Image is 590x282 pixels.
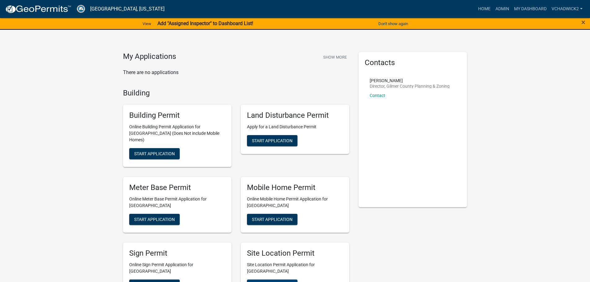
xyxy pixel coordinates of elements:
span: Start Application [252,138,293,143]
a: Admin [493,3,512,15]
h5: Site Location Permit [247,249,343,258]
p: Online Sign Permit Application for [GEOGRAPHIC_DATA] [129,262,225,275]
h5: Mobile Home Permit [247,183,343,192]
p: Site Location Permit Application for [GEOGRAPHIC_DATA] [247,262,343,275]
p: Apply for a Land Disturbance Permit [247,124,343,130]
span: Start Application [252,217,293,222]
span: Start Application [134,217,175,222]
button: Start Application [129,148,180,159]
p: There are no applications [123,69,349,76]
span: Start Application [134,151,175,156]
p: Online Building Permit Application for [GEOGRAPHIC_DATA] (Does Not include Mobile Homes) [129,124,225,143]
p: Director, Gilmer County Planning & Zoning [370,84,450,88]
a: View [140,19,154,29]
a: My Dashboard [512,3,549,15]
button: Don't show again [376,19,411,29]
a: Home [476,3,493,15]
h5: Building Permit [129,111,225,120]
a: VChadwick2 [549,3,585,15]
h5: Land Disturbance Permit [247,111,343,120]
button: Start Application [247,214,297,225]
p: [PERSON_NAME] [370,78,450,83]
strong: Add "Assigned Inspector" to Dashboard List! [157,20,253,26]
button: Start Application [129,214,180,225]
span: × [581,18,585,27]
p: Online Meter Base Permit Application for [GEOGRAPHIC_DATA] [129,196,225,209]
img: Gilmer County, Georgia [76,5,85,13]
a: Contact [370,93,385,98]
h5: Contacts [365,58,461,67]
h4: My Applications [123,52,176,61]
p: Online Mobile Home Permit Application for [GEOGRAPHIC_DATA] [247,196,343,209]
h5: Sign Permit [129,249,225,258]
h4: Building [123,89,349,98]
button: Close [581,19,585,26]
h5: Meter Base Permit [129,183,225,192]
a: [GEOGRAPHIC_DATA], [US_STATE] [90,4,165,14]
button: Show More [321,52,349,62]
button: Start Application [247,135,297,146]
